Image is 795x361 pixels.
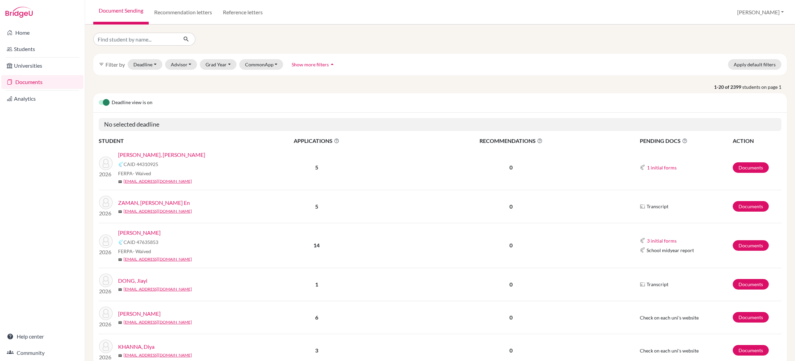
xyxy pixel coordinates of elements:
span: mail [118,180,122,184]
a: Documents [733,201,769,212]
span: Check on each uni's website [640,315,699,321]
span: Show more filters [292,62,329,67]
button: Show more filtersarrow_drop_up [286,59,341,70]
img: Common App logo [640,165,645,170]
b: 14 [313,242,320,248]
a: [EMAIL_ADDRESS][DOMAIN_NAME] [124,256,192,262]
a: [PERSON_NAME], [PERSON_NAME] [118,151,205,159]
span: APPLICATIONS [235,137,398,145]
input: Find student by name... [93,33,178,46]
img: ZHANG, Ziyan [99,307,113,320]
img: Common App logo [118,240,124,245]
b: 1 [315,281,318,288]
p: 0 [399,313,623,322]
a: Documents [733,240,769,251]
img: Parchments logo [640,204,645,209]
th: ACTION [732,136,781,145]
button: 3 initial forms [647,237,677,245]
button: Apply default filters [728,59,781,70]
a: KHANNA, Diya [118,343,155,351]
a: Home [1,26,83,39]
b: 5 [315,164,318,170]
span: mail [118,321,122,325]
a: [EMAIL_ADDRESS][DOMAIN_NAME] [124,352,192,358]
span: mail [118,210,122,214]
span: PENDING DOCS [640,137,732,145]
span: Deadline view is on [112,99,152,107]
span: RECOMMENDATIONS [399,137,623,145]
a: [PERSON_NAME] [118,310,161,318]
a: Help center [1,330,83,343]
a: DONG, Jiayi [118,277,147,285]
a: Analytics [1,92,83,105]
img: Chen, Siyu [99,234,113,248]
button: [PERSON_NAME] [734,6,787,19]
button: Grad Year [200,59,237,70]
img: DONG, Jiayi [99,274,113,287]
button: Advisor [165,59,197,70]
span: FERPA [118,248,151,255]
b: 5 [315,203,318,210]
span: students on page 1 [742,83,787,91]
span: CAID 44310925 [124,161,158,168]
p: 0 [399,280,623,289]
a: [EMAIL_ADDRESS][DOMAIN_NAME] [124,178,192,184]
span: - Waived [133,170,151,176]
img: Bridge-U [5,7,33,18]
a: [EMAIL_ADDRESS][DOMAIN_NAME] [124,286,192,292]
p: 0 [399,163,623,171]
p: 2026 [99,170,113,178]
span: Transcript [647,281,668,288]
span: Check on each uni's website [640,348,699,354]
button: 1 initial forms [647,164,677,171]
h5: No selected deadline [99,118,781,131]
a: Documents [1,75,83,89]
span: mail [118,258,122,262]
span: - Waived [133,248,151,254]
b: 3 [315,347,318,354]
a: Documents [733,345,769,356]
p: 0 [399,202,623,211]
a: [EMAIL_ADDRESS][DOMAIN_NAME] [124,319,192,325]
span: CAID 47635853 [124,239,158,246]
p: 2026 [99,248,113,256]
a: Documents [733,162,769,173]
th: STUDENT [99,136,235,145]
a: ZAMAN, [PERSON_NAME] En [118,199,190,207]
span: FERPA [118,170,151,177]
a: [EMAIL_ADDRESS][DOMAIN_NAME] [124,208,192,214]
img: KHANNA, Diya [99,340,113,353]
i: arrow_drop_up [329,61,336,68]
a: Documents [733,312,769,323]
a: Students [1,42,83,56]
button: CommonApp [239,59,283,70]
img: ZAMAN, Alexander Jie En [99,196,113,209]
span: mail [118,354,122,358]
a: Universities [1,59,83,72]
img: Parchments logo [640,282,645,287]
strong: 1-20 of 2399 [714,83,742,91]
a: Community [1,346,83,360]
p: 0 [399,346,623,355]
p: 2026 [99,320,113,328]
span: mail [118,288,122,292]
p: 0 [399,241,623,249]
p: 2026 [99,209,113,217]
img: Common App logo [640,247,645,253]
b: 6 [315,314,318,321]
span: Transcript [647,203,668,210]
img: Common App logo [640,238,645,243]
button: Deadline [128,59,162,70]
a: [PERSON_NAME] [118,229,161,237]
i: filter_list [99,62,104,67]
img: Common App logo [118,162,124,167]
img: BANSAL, Ashish Davender [99,157,113,170]
a: Documents [733,279,769,290]
p: 2026 [99,287,113,295]
span: Filter by [106,61,125,68]
span: School midyear report [647,247,694,254]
